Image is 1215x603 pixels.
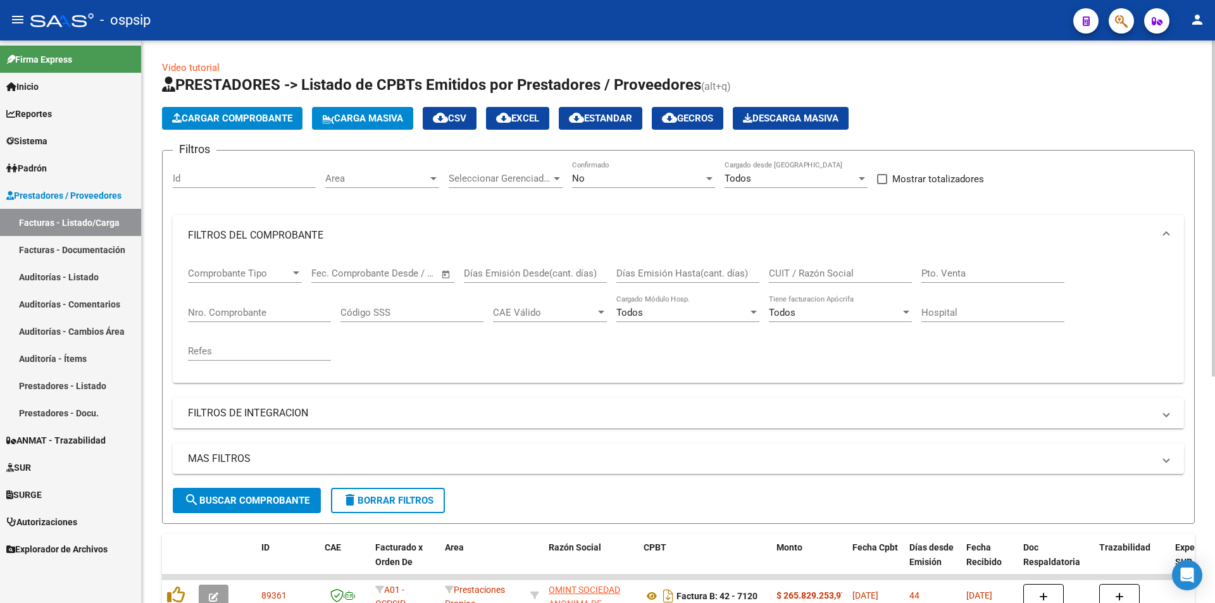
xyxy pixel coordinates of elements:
[342,492,358,507] mat-icon: delete
[909,590,919,600] span: 44
[743,113,838,124] span: Descarga Masiva
[173,256,1184,383] div: FILTROS DEL COMPROBANTE
[445,542,464,552] span: Area
[6,53,72,66] span: Firma Express
[6,433,106,447] span: ANMAT - Trazabilidad
[1190,12,1205,27] mat-icon: person
[852,590,878,600] span: [DATE]
[325,173,428,184] span: Area
[449,173,551,184] span: Seleccionar Gerenciador
[188,228,1154,242] mat-panel-title: FILTROS DEL COMPROBANTE
[439,267,454,282] button: Open calendar
[311,268,363,279] input: Fecha inicio
[1172,560,1202,590] div: Open Intercom Messenger
[6,189,121,202] span: Prestadores / Proveedores
[847,534,904,590] datatable-header-cell: Fecha Cpbt
[733,107,849,130] button: Descarga Masiva
[162,76,701,94] span: PRESTADORES -> Listado de CPBTs Emitidos por Prestadores / Proveedores
[331,488,445,513] button: Borrar Filtros
[1018,534,1094,590] datatable-header-cell: Doc Respaldatoria
[6,134,47,148] span: Sistema
[1023,542,1080,567] span: Doc Respaldatoria
[173,215,1184,256] mat-expansion-panel-header: FILTROS DEL COMPROBANTE
[184,495,309,506] span: Buscar Comprobante
[188,268,290,279] span: Comprobante Tipo
[652,107,723,130] button: Gecros
[852,542,898,552] span: Fecha Cpbt
[374,268,435,279] input: Fecha fin
[725,173,751,184] span: Todos
[616,307,643,318] span: Todos
[771,534,847,590] datatable-header-cell: Monto
[162,62,220,73] a: Video tutorial
[173,444,1184,474] mat-expansion-panel-header: MAS FILTROS
[904,534,961,590] datatable-header-cell: Días desde Emisión
[6,80,39,94] span: Inicio
[162,107,302,130] button: Cargar Comprobante
[569,113,632,124] span: Estandar
[544,534,639,590] datatable-header-cell: Razón Social
[6,107,52,121] span: Reportes
[320,534,370,590] datatable-header-cell: CAE
[662,113,713,124] span: Gecros
[325,542,341,552] span: CAE
[440,534,525,590] datatable-header-cell: Area
[423,107,477,130] button: CSV
[173,488,321,513] button: Buscar Comprobante
[909,542,954,567] span: Días desde Emisión
[6,461,31,475] span: SUR
[261,542,270,552] span: ID
[776,590,846,600] strong: $ 265.829.253,97
[486,107,549,130] button: EXCEL
[493,307,595,318] span: CAE Válido
[6,161,47,175] span: Padrón
[496,110,511,125] mat-icon: cloud_download
[549,542,601,552] span: Razón Social
[375,542,423,567] span: Facturado x Orden De
[188,452,1154,466] mat-panel-title: MAS FILTROS
[256,534,320,590] datatable-header-cell: ID
[662,110,677,125] mat-icon: cloud_download
[261,590,287,600] span: 89361
[966,590,992,600] span: [DATE]
[173,140,216,158] h3: Filtros
[961,534,1018,590] datatable-header-cell: Fecha Recibido
[769,307,795,318] span: Todos
[639,534,771,590] datatable-header-cell: CPBT
[892,171,984,187] span: Mostrar totalizadores
[173,398,1184,428] mat-expansion-panel-header: FILTROS DE INTEGRACION
[1094,534,1170,590] datatable-header-cell: Trazabilidad
[644,542,666,552] span: CPBT
[676,591,757,601] strong: Factura B: 42 - 7120
[312,107,413,130] button: Carga Masiva
[6,488,42,502] span: SURGE
[322,113,403,124] span: Carga Masiva
[342,495,433,506] span: Borrar Filtros
[701,80,731,92] span: (alt+q)
[184,492,199,507] mat-icon: search
[496,113,539,124] span: EXCEL
[559,107,642,130] button: Estandar
[10,12,25,27] mat-icon: menu
[572,173,585,184] span: No
[6,515,77,529] span: Autorizaciones
[1099,542,1150,552] span: Trazabilidad
[6,542,108,556] span: Explorador de Archivos
[776,542,802,552] span: Monto
[188,406,1154,420] mat-panel-title: FILTROS DE INTEGRACION
[433,113,466,124] span: CSV
[100,6,151,34] span: - ospsip
[433,110,448,125] mat-icon: cloud_download
[172,113,292,124] span: Cargar Comprobante
[733,107,849,130] app-download-masive: Descarga masiva de comprobantes (adjuntos)
[370,534,440,590] datatable-header-cell: Facturado x Orden De
[569,110,584,125] mat-icon: cloud_download
[966,542,1002,567] span: Fecha Recibido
